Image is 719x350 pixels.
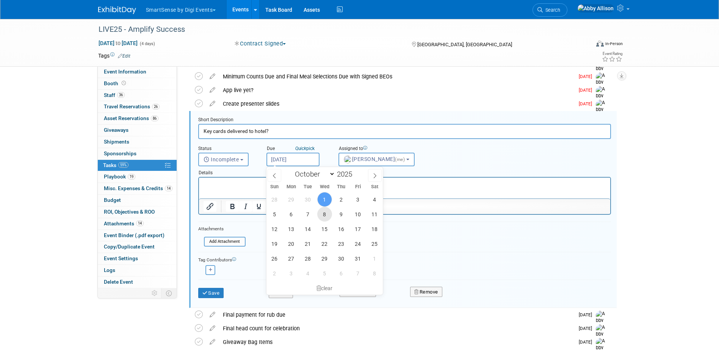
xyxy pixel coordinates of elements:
[104,220,144,227] span: Attachments
[267,192,282,207] span: September 28, 2025
[366,184,383,189] span: Sat
[284,236,299,251] span: October 20, 2025
[206,339,219,345] a: edit
[367,207,382,222] span: October 11, 2025
[103,162,128,168] span: Tasks
[316,184,333,189] span: Wed
[104,255,138,261] span: Event Settings
[295,146,306,151] i: Quick
[317,236,332,251] span: October 22, 2025
[219,322,574,335] div: Final head count for celebration
[98,206,177,218] a: ROI, Objectives & ROO
[206,325,219,332] a: edit
[351,192,365,207] span: October 3, 2025
[344,156,406,162] span: [PERSON_NAME]
[98,148,177,159] a: Sponsorships
[98,253,177,264] a: Event Settings
[219,336,574,348] div: Giveaway Bag Items
[596,41,604,47] img: Format-Inperson.png
[98,6,136,14] img: ExhibitDay
[118,162,128,168] span: 59%
[284,192,299,207] span: September 29, 2025
[117,92,125,98] span: 36
[104,139,129,145] span: Shipments
[579,87,596,93] span: [DATE]
[198,117,611,124] div: Short Description
[219,97,574,110] div: Create presenter slides
[577,4,614,12] img: Abby Allison
[596,100,607,127] img: Abby Allison
[596,86,607,113] img: Abby Allison
[98,171,177,183] a: Playbook19
[545,39,623,51] div: Event Format
[148,288,161,298] td: Personalize Event Tab Strip
[204,201,216,212] button: Insert/edit link
[267,251,282,266] span: October 26, 2025
[410,287,442,297] button: Remove
[543,7,560,13] span: Search
[596,311,607,337] img: Abby Allison
[98,241,177,253] a: Copy/Duplicate Event
[204,156,239,162] span: Incomplete
[219,70,574,83] div: Minimum Counts Due and Final Meal Selections Due with Signed BEOs
[367,222,382,236] span: October 18, 2025
[98,160,177,171] a: Tasks59%
[198,145,255,153] div: Status
[349,184,366,189] span: Fri
[317,207,332,222] span: October 8, 2025
[198,226,246,232] div: Attachments
[351,222,365,236] span: October 17, 2025
[104,103,160,109] span: Travel Reservations
[267,236,282,251] span: October 19, 2025
[351,236,365,251] span: October 24, 2025
[267,222,282,236] span: October 12, 2025
[367,192,382,207] span: October 4, 2025
[104,92,125,98] span: Staff
[266,145,327,153] div: Due
[128,174,135,180] span: 19
[118,53,130,59] a: Edit
[98,265,177,276] a: Logs
[367,266,382,281] span: November 8, 2025
[98,101,177,112] a: Travel Reservations26
[198,153,249,166] button: Incomplete
[301,236,315,251] span: October 21, 2025
[367,251,382,266] span: November 1, 2025
[98,90,177,101] a: Staff36
[317,251,332,266] span: October 29, 2025
[151,116,158,121] span: 86
[266,282,383,295] div: clear
[267,207,282,222] span: October 5, 2025
[338,145,433,153] div: Assigned to
[367,236,382,251] span: October 25, 2025
[96,23,578,36] div: LIVE25 - Amplify Success
[104,197,121,203] span: Budget
[294,145,316,152] a: Quickpick
[198,124,611,139] input: Name of task or a short description
[120,80,127,86] span: Booth not reserved yet
[206,311,219,318] a: edit
[104,267,115,273] span: Logs
[579,339,596,345] span: [DATE]
[333,184,349,189] span: Thu
[98,136,177,148] a: Shipments
[104,185,172,191] span: Misc. Expenses & Credits
[206,73,219,80] a: edit
[104,244,155,250] span: Copy/Duplicate Event
[317,192,332,207] span: October 1, 2025
[104,173,135,180] span: Playbook
[199,178,610,198] iframe: Rich Text Area
[98,183,177,194] a: Misc. Expenses & Credits14
[266,184,283,189] span: Sun
[226,201,239,212] button: Bold
[98,113,177,124] a: Asset Reservations86
[136,220,144,226] span: 14
[533,3,567,17] a: Search
[104,209,155,215] span: ROI, Objectives & ROO
[299,184,316,189] span: Tue
[232,40,289,48] button: Contract Signed
[206,100,219,107] a: edit
[605,41,623,47] div: In-Person
[104,80,127,86] span: Booth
